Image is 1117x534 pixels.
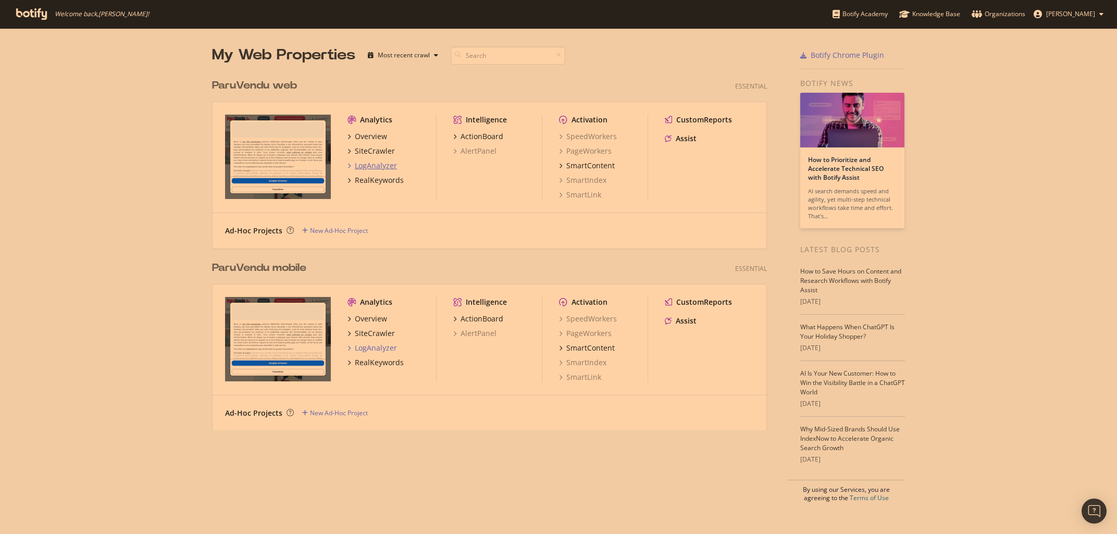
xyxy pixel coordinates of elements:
[665,297,732,307] a: CustomReports
[355,175,404,185] div: RealKeywords
[559,372,601,382] a: SmartLink
[347,146,395,156] a: SiteCrawler
[800,297,905,306] div: [DATE]
[850,493,889,502] a: Terms of Use
[800,78,905,89] div: Botify news
[212,78,301,93] a: ParuVendu web
[453,146,497,156] a: AlertPanel
[451,46,565,65] input: Search
[378,52,430,58] div: Most recent crawl
[347,314,387,324] a: Overview
[355,131,387,142] div: Overview
[811,50,884,60] div: Botify Chrome Plugin
[453,328,497,339] a: AlertPanel
[676,316,697,326] div: Assist
[559,357,606,368] a: SmartIndex
[559,190,601,200] a: SmartLink
[572,115,607,125] div: Activation
[212,45,355,66] div: My Web Properties
[559,328,612,339] a: PageWorkers
[800,369,905,396] a: AI Is Your New Customer: How to Win the Visibility Battle in a ChatGPT World
[225,226,282,236] div: Ad-Hoc Projects
[676,115,732,125] div: CustomReports
[899,9,960,19] div: Knowledge Base
[665,115,732,125] a: CustomReports
[453,131,503,142] a: ActionBoard
[355,160,397,171] div: LogAnalyzer
[1082,499,1107,524] div: Open Intercom Messenger
[347,175,404,185] a: RealKeywords
[676,133,697,144] div: Assist
[212,260,306,276] div: ParuVendu mobile
[735,82,767,91] div: Essential
[800,399,905,408] div: [DATE]
[212,78,297,93] div: ParuVendu web
[665,133,697,144] a: Assist
[665,316,697,326] a: Assist
[302,226,368,235] a: New Ad-Hoc Project
[466,297,507,307] div: Intelligence
[800,93,904,147] img: How to Prioritize and Accelerate Technical SEO with Botify Assist
[572,297,607,307] div: Activation
[559,160,615,171] a: SmartContent
[559,146,612,156] a: PageWorkers
[800,455,905,464] div: [DATE]
[212,66,775,430] div: grid
[833,9,888,19] div: Botify Academy
[225,297,331,381] img: www.paruvendu.fr
[461,314,503,324] div: ActionBoard
[360,115,392,125] div: Analytics
[566,343,615,353] div: SmartContent
[225,408,282,418] div: Ad-Hoc Projects
[800,50,884,60] a: Botify Chrome Plugin
[364,47,442,64] button: Most recent crawl
[559,175,606,185] a: SmartIndex
[800,322,895,341] a: What Happens When ChatGPT Is Your Holiday Shopper?
[808,155,884,182] a: How to Prioritize and Accelerate Technical SEO with Botify Assist
[355,328,395,339] div: SiteCrawler
[355,314,387,324] div: Overview
[735,264,767,273] div: Essential
[800,343,905,353] div: [DATE]
[808,187,897,220] div: AI search demands speed and agility, yet multi-step technical workflows take time and effort. Tha...
[55,10,149,18] span: Welcome back, [PERSON_NAME] !
[453,314,503,324] a: ActionBoard
[787,480,905,502] div: By using our Services, you are agreeing to the
[800,425,900,452] a: Why Mid-Sized Brands Should Use IndexNow to Accelerate Organic Search Growth
[461,131,503,142] div: ActionBoard
[559,131,617,142] a: SpeedWorkers
[347,160,397,171] a: LogAnalyzer
[347,328,395,339] a: SiteCrawler
[800,244,905,255] div: Latest Blog Posts
[355,343,397,353] div: LogAnalyzer
[347,357,404,368] a: RealKeywords
[355,357,404,368] div: RealKeywords
[1025,6,1112,22] button: [PERSON_NAME]
[225,115,331,199] img: www.paruvendu.fr
[972,9,1025,19] div: Organizations
[559,343,615,353] a: SmartContent
[566,160,615,171] div: SmartContent
[559,314,617,324] a: SpeedWorkers
[347,343,397,353] a: LogAnalyzer
[800,267,901,294] a: How to Save Hours on Content and Research Workflows with Botify Assist
[212,260,311,276] a: ParuVendu mobile
[310,408,368,417] div: New Ad-Hoc Project
[360,297,392,307] div: Analytics
[310,226,368,235] div: New Ad-Hoc Project
[302,408,368,417] a: New Ad-Hoc Project
[676,297,732,307] div: CustomReports
[355,146,395,156] div: SiteCrawler
[466,115,507,125] div: Intelligence
[347,131,387,142] a: Overview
